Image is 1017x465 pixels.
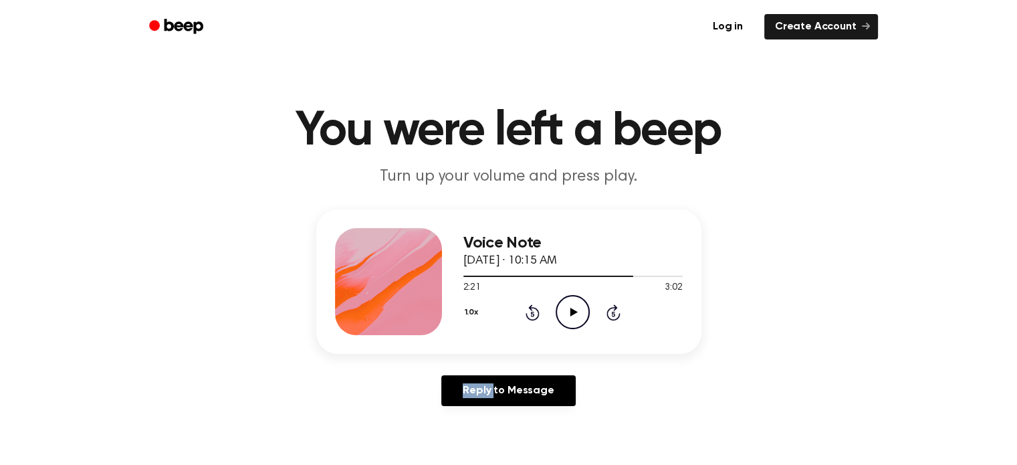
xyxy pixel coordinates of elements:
h3: Voice Note [463,234,683,252]
span: [DATE] · 10:15 AM [463,255,557,267]
a: Create Account [764,14,878,39]
a: Beep [140,14,215,40]
a: Log in [699,11,756,42]
button: 1.0x [463,301,483,324]
h1: You were left a beep [166,107,851,155]
span: 2:21 [463,281,481,295]
a: Reply to Message [441,375,575,406]
p: Turn up your volume and press play. [252,166,766,188]
span: 3:02 [665,281,682,295]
